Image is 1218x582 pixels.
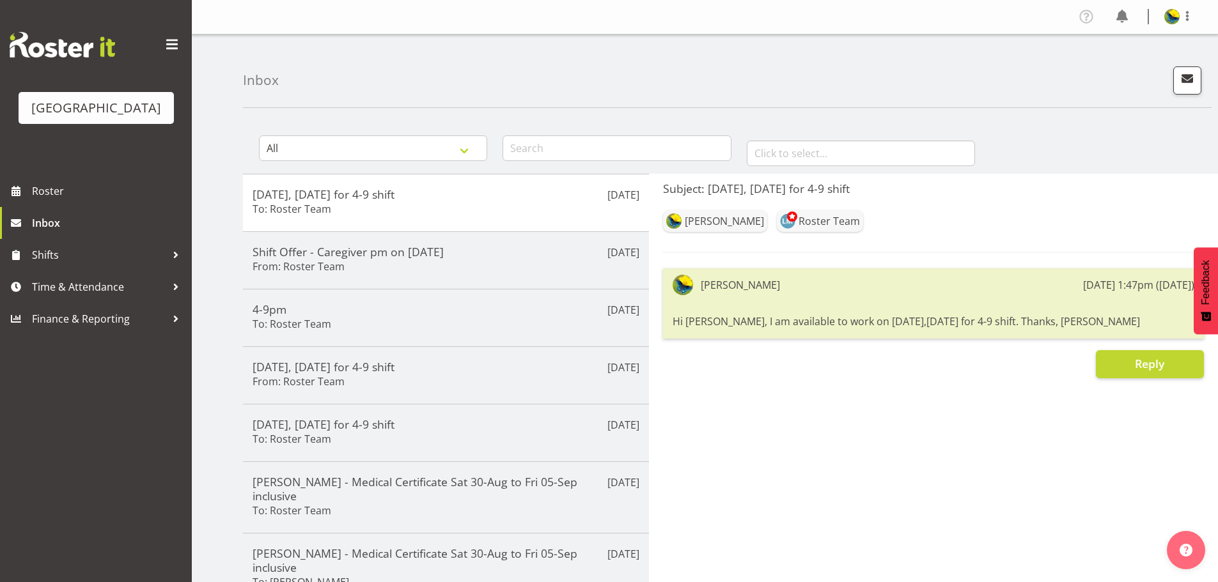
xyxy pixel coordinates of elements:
h5: [DATE], [DATE] for 4-9 shift [253,187,639,201]
h5: Subject: [DATE], [DATE] for 4-9 shift [663,181,1204,195]
div: [GEOGRAPHIC_DATA] [31,98,161,118]
h5: [DATE], [DATE] for 4-9 shift [253,360,639,374]
h6: To: Roster Team [253,504,331,517]
div: Hi [PERSON_NAME], I am available to work on [DATE],[DATE] for 4-9 shift. Thanks, [PERSON_NAME] [673,310,1194,332]
div: [PERSON_NAME] [701,277,780,293]
p: [DATE] [607,302,639,318]
h5: Shift Offer - Caregiver pm on [DATE] [253,245,639,259]
p: [DATE] [607,245,639,260]
h6: To: Roster Team [253,203,331,215]
span: Finance & Reporting [32,309,166,328]
h4: Inbox [243,73,279,88]
p: [DATE] [607,187,639,203]
p: [DATE] [607,546,639,562]
input: Search [503,135,731,161]
h6: To: Roster Team [253,433,331,445]
span: Reply [1135,356,1164,371]
h6: From: Roster Team [253,260,345,273]
h6: From: Roster Team [253,375,345,388]
img: lesley-mckenzie127.jpg [780,213,795,229]
div: [PERSON_NAME] [685,213,764,229]
div: [DATE] 1:47pm ([DATE]) [1083,277,1194,293]
button: Feedback - Show survey [1194,247,1218,334]
img: gemma-hall22491374b5f274993ff8414464fec47f.png [666,213,682,229]
img: gemma-hall22491374b5f274993ff8414464fec47f.png [1164,9,1180,24]
button: Reply [1096,350,1204,378]
h5: [PERSON_NAME] - Medical Certificate Sat 30-Aug to Fri 05-Sep inclusive [253,475,639,503]
h5: [PERSON_NAME] - Medical Certificate Sat 30-Aug to Fri 05-Sep inclusive [253,546,639,574]
img: gemma-hall22491374b5f274993ff8414464fec47f.png [673,275,693,295]
img: Rosterit website logo [10,32,115,57]
h5: 4-9pm [253,302,639,316]
h6: To: Roster Team [253,318,331,330]
p: [DATE] [607,360,639,375]
h5: [DATE], [DATE] for 4-9 shift [253,417,639,431]
span: Time & Attendance [32,277,166,296]
div: Roster Team [799,213,860,229]
input: Click to select... [747,141,975,166]
span: Roster [32,181,185,201]
p: [DATE] [607,417,639,433]
span: Inbox [32,213,185,233]
img: help-xxl-2.png [1180,544,1192,556]
p: [DATE] [607,475,639,490]
span: Shifts [32,245,166,264]
span: Feedback [1200,260,1212,305]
